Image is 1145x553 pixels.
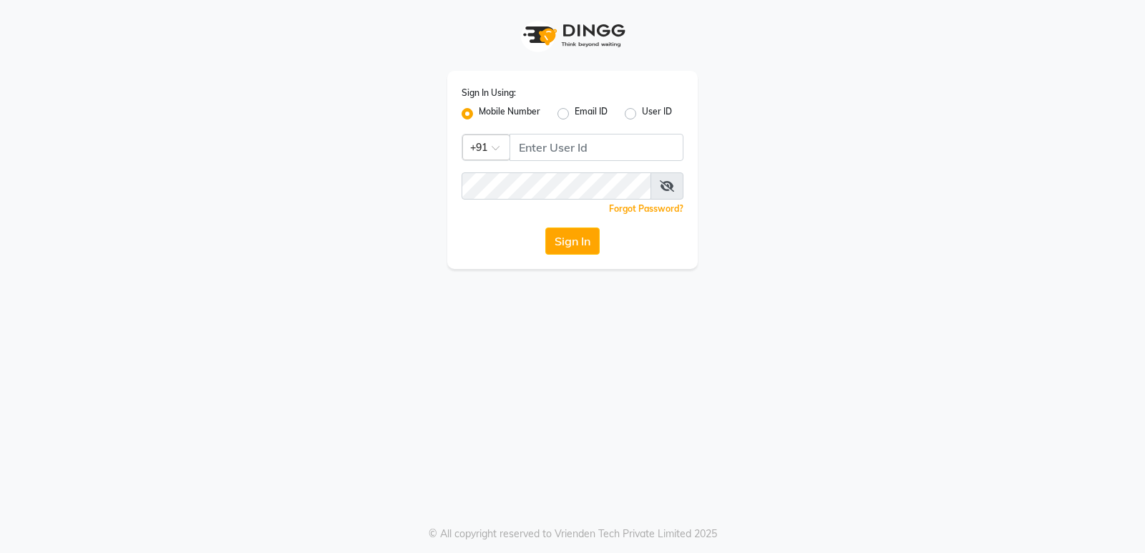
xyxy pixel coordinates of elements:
label: Mobile Number [479,105,540,122]
img: logo1.svg [515,14,630,57]
button: Sign In [545,227,600,255]
label: Sign In Using: [462,87,516,99]
a: Forgot Password? [609,203,683,214]
input: Username [510,134,683,161]
label: User ID [642,105,672,122]
label: Email ID [575,105,608,122]
input: Username [462,172,651,200]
